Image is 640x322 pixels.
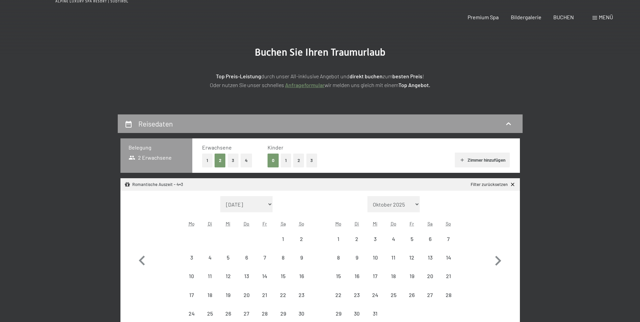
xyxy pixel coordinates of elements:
div: 9 [293,255,310,272]
div: Sat Nov 08 2025 [274,248,292,267]
div: Sun Dec 21 2025 [439,267,457,285]
div: 5 [403,236,420,253]
div: Thu Nov 13 2025 [238,267,256,285]
div: 22 [330,292,347,309]
div: Sun Dec 28 2025 [439,286,457,304]
strong: besten Preis [392,73,422,79]
div: Anreise nicht möglich [183,267,201,285]
div: Anreise nicht möglich [329,286,347,304]
div: 14 [256,273,273,290]
div: Anreise nicht möglich [274,248,292,267]
div: 21 [256,292,273,309]
div: Mon Nov 03 2025 [183,248,201,267]
div: 19 [220,292,236,309]
div: 10 [183,273,200,290]
abbr: Donnerstag [391,221,396,226]
div: Anreise nicht möglich [402,248,421,267]
div: Anreise nicht möglich [292,267,310,285]
span: BUCHEN [553,14,574,20]
div: Tue Dec 16 2025 [348,267,366,285]
div: 1 [275,236,291,253]
div: 10 [367,255,384,272]
div: Wed Nov 12 2025 [219,267,237,285]
div: Tue Nov 18 2025 [201,286,219,304]
div: 16 [349,273,365,290]
div: 15 [275,273,291,290]
button: 2 [293,154,304,167]
abbr: Donnerstag [244,221,249,226]
div: 6 [422,236,439,253]
div: 8 [275,255,291,272]
div: Anreise nicht möglich [421,267,439,285]
div: 1 [330,236,347,253]
div: Anreise nicht möglich [384,230,402,248]
a: Bildergalerie [511,14,541,20]
div: Anreise nicht möglich [238,267,256,285]
div: Fri Nov 21 2025 [256,286,274,304]
h3: Belegung [129,144,184,151]
div: Tue Dec 23 2025 [348,286,366,304]
div: Anreise nicht möglich [256,248,274,267]
div: Fri Dec 05 2025 [402,230,421,248]
div: 24 [367,292,384,309]
abbr: Mittwoch [226,221,230,226]
div: Sun Nov 09 2025 [292,248,310,267]
div: Tue Dec 02 2025 [348,230,366,248]
button: 0 [268,154,279,167]
p: durch unser All-inklusive Angebot und zum ! Oder nutzen Sie unser schnelles wir melden uns gleich... [151,72,489,89]
div: Anreise nicht möglich [183,248,201,267]
div: Anreise nicht möglich [292,286,310,304]
div: 16 [293,273,310,290]
div: Anreise nicht möglich [183,286,201,304]
div: 11 [385,255,402,272]
span: Buchen Sie Ihren Traumurlaub [255,46,386,58]
abbr: Freitag [262,221,267,226]
div: Anreise nicht möglich [256,286,274,304]
div: 13 [238,273,255,290]
div: Sun Nov 16 2025 [292,267,310,285]
div: 17 [367,273,384,290]
div: Sat Dec 13 2025 [421,248,439,267]
div: Anreise nicht möglich [384,248,402,267]
div: Thu Nov 20 2025 [238,286,256,304]
div: 23 [293,292,310,309]
div: Anreise nicht möglich [238,248,256,267]
div: 6 [238,255,255,272]
span: Menü [599,14,613,20]
div: Thu Dec 25 2025 [384,286,402,304]
div: 12 [403,255,420,272]
strong: Top Angebot. [398,82,430,88]
div: Wed Nov 19 2025 [219,286,237,304]
div: 4 [201,255,218,272]
div: Anreise nicht möglich [402,230,421,248]
div: Anreise nicht möglich [366,230,384,248]
div: 26 [403,292,420,309]
div: Fri Dec 19 2025 [402,267,421,285]
strong: Top Preis-Leistung [216,73,261,79]
div: Anreise nicht möglich [402,286,421,304]
div: Anreise nicht möglich [238,286,256,304]
div: Tue Nov 11 2025 [201,267,219,285]
div: Sun Nov 02 2025 [292,230,310,248]
div: Anreise nicht möglich [439,267,457,285]
div: Anreise nicht möglich [292,230,310,248]
abbr: Mittwoch [373,221,378,226]
div: Anreise nicht möglich [402,267,421,285]
div: Thu Dec 11 2025 [384,248,402,267]
div: Tue Nov 04 2025 [201,248,219,267]
strong: direkt buchen [350,73,383,79]
div: Anreise nicht möglich [219,286,237,304]
abbr: Dienstag [355,221,359,226]
div: Sat Nov 22 2025 [274,286,292,304]
a: Premium Spa [468,14,499,20]
div: 17 [183,292,200,309]
div: Sat Dec 20 2025 [421,267,439,285]
button: 2 [215,154,226,167]
div: Thu Nov 06 2025 [238,248,256,267]
div: 20 [422,273,439,290]
div: 18 [385,273,402,290]
div: 2 [349,236,365,253]
div: Mon Nov 17 2025 [183,286,201,304]
div: 8 [330,255,347,272]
